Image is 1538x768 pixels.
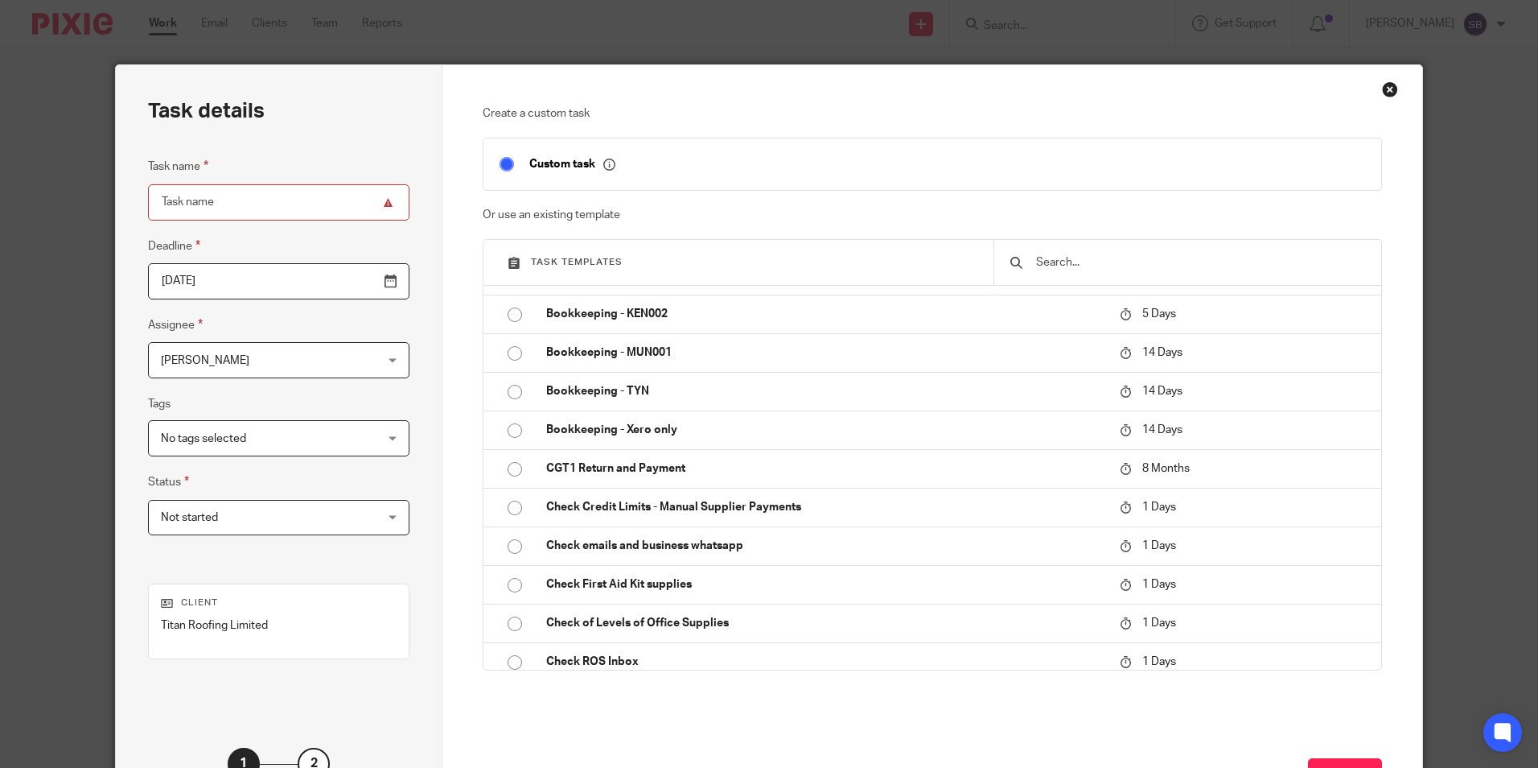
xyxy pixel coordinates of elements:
div: Close this dialog window [1382,81,1398,97]
span: No tags selected [161,433,246,444]
input: Pick a date [148,263,409,299]
label: Deadline [148,237,200,255]
span: 1 Days [1142,579,1176,590]
p: Check First Aid Kit supplies [546,576,1104,593]
label: Assignee [148,316,203,334]
p: Bookkeeping - MUN001 [546,345,1104,361]
span: 14 Days [1142,386,1182,397]
label: Task name [148,157,208,175]
span: 14 Days [1142,424,1182,436]
p: Bookkeeping - TYN [546,383,1104,399]
p: Titan Roofing Limited [161,617,397,634]
p: Custom task [529,157,615,171]
span: 1 Days [1142,540,1176,551]
p: Client [161,597,397,609]
input: Task name [148,184,409,221]
span: 8 Months [1142,463,1190,474]
h2: Task details [148,97,265,125]
p: Bookkeeping - Xero only [546,422,1104,438]
span: 1 Days [1142,617,1176,629]
p: Create a custom task [483,105,1381,122]
span: Task templates [531,258,623,266]
label: Status [148,473,189,491]
p: Check ROS Inbox [546,654,1104,670]
span: 14 Days [1142,347,1182,358]
label: Tags [148,396,171,412]
p: Check of Levels of Office Supplies [546,615,1104,631]
span: 5 Days [1142,308,1176,320]
p: Or use an existing template [483,207,1381,223]
input: Search... [1034,254,1365,271]
span: 1 Days [1142,656,1176,667]
p: Bookkeeping - KEN002 [546,306,1104,322]
span: Not started [161,512,218,523]
p: Check Credit Limits - Manual Supplier Payments [546,499,1104,515]
span: [PERSON_NAME] [161,355,249,366]
p: Check emails and business whatsapp [546,538,1104,554]
p: CGT1 Return and Payment [546,460,1104,477]
span: 1 Days [1142,502,1176,513]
